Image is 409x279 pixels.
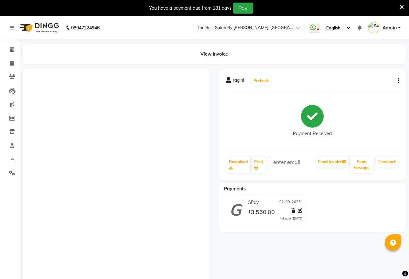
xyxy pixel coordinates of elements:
span: ₹3,560.00 [247,208,275,217]
a: Download [226,156,250,173]
button: Email Invoice [316,156,349,167]
a: Print [252,156,266,173]
iframe: chat widget [382,253,403,273]
div: Payment Received [293,130,332,137]
button: Pay [233,3,253,14]
span: 02-09-2025 [279,199,301,206]
b: 08047224946 [71,19,100,37]
span: ragini [233,77,244,86]
button: Send Message [350,156,373,173]
button: Prebook [252,76,271,85]
a: Feedback [376,156,399,167]
input: enter email [269,156,316,168]
span: Payments [224,186,246,192]
span: Admin [382,25,397,31]
img: Admin [368,22,379,33]
div: View Invoice [23,44,406,64]
span: GPay [248,199,259,206]
div: You have a payment due from 181 days [149,5,231,12]
img: logo [16,19,61,37]
div: Added on [DATE] [280,216,302,221]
